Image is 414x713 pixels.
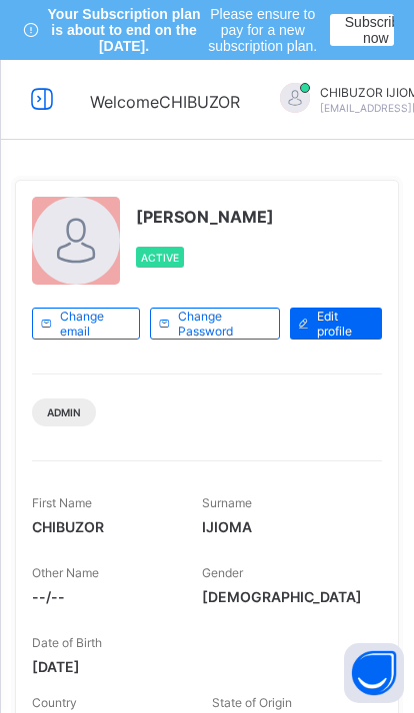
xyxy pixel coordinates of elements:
[47,6,200,54] span: Your Subscription plan is about to end on the [DATE].
[32,635,102,650] span: Date of Birth
[212,695,292,710] span: State of Origin
[344,643,404,703] button: Open asap
[136,207,274,227] span: [PERSON_NAME]
[202,495,252,510] span: Surname
[345,14,407,46] span: Subscribe now
[206,6,320,54] span: Please ensure to pay for a new subscription plan.
[32,518,172,535] span: CHIBUZOR
[32,695,77,710] span: Country
[32,658,172,675] span: [DATE]
[317,309,367,339] span: Edit profile
[178,309,264,339] span: Change Password
[47,406,81,418] span: Admin
[32,588,172,605] span: --/--
[141,252,179,264] span: Active
[202,565,243,580] span: Gender
[90,92,240,112] span: Welcome CHIBUZOR
[202,588,362,605] span: [DEMOGRAPHIC_DATA]
[60,309,124,339] span: Change email
[32,565,99,580] span: Other Name
[32,495,92,510] span: First Name
[202,518,362,535] span: IJIOMA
